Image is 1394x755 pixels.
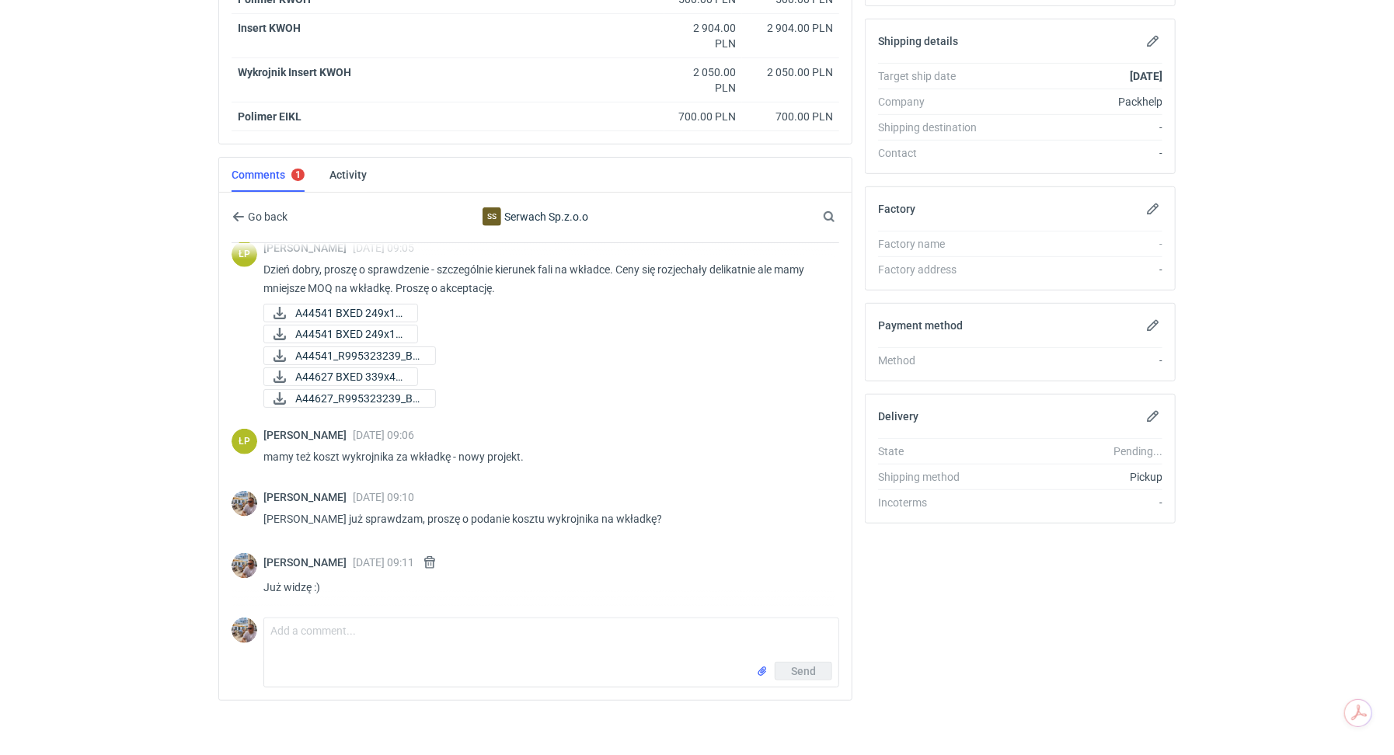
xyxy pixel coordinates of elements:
h2: Factory [878,203,915,215]
button: Edit payment method [1144,316,1162,335]
span: A44541 BXED 249x18... [295,325,405,343]
a: A44627 BXED 339x46... [263,367,418,386]
div: A44627 BXED 339x468xE.pdf [263,367,418,386]
span: [DATE] 09:11 [353,556,414,569]
a: A44541 BXED 249x18... [263,304,418,322]
div: Shipping destination [878,120,991,135]
figcaption: SS [483,207,501,226]
div: - [991,120,1162,135]
a: A44541_R995323239_BX... [263,346,436,365]
div: 2 050.00 PLN [671,64,736,96]
span: [PERSON_NAME] [263,556,353,569]
div: - [991,145,1162,161]
a: Activity [329,158,367,192]
span: [DATE] 09:05 [353,242,414,254]
div: State [878,444,991,459]
strong: Insert KWOH [238,22,301,34]
div: - [991,236,1162,252]
div: Method [878,353,991,368]
div: Company [878,94,991,110]
span: Go back [245,211,288,222]
span: A44541 BXED 249x18... [295,304,405,322]
div: - [991,495,1162,510]
span: Send [791,666,816,677]
div: Shipping method [878,469,991,485]
button: Send [775,662,832,680]
span: [DATE] 09:06 [353,429,414,441]
div: 1 [295,169,301,180]
div: Serwach Sp.z.o.o [408,207,663,226]
button: Edit factory details [1144,200,1162,218]
em: Pending... [1113,445,1162,458]
a: A44627_R995323239_BX... [263,389,436,408]
span: [DATE] 09:10 [353,491,414,503]
strong: Wykrojnik Insert KWOH [238,66,351,78]
div: 2 904.00 PLN [671,20,736,51]
div: Serwach Sp.z.o.o [483,207,501,226]
div: Factory address [878,262,991,277]
input: Search [820,207,870,226]
p: Już widzę :) [263,578,827,597]
div: A44541_R995323239_BXED_2025-10-08.pdf [263,346,419,365]
button: Edit shipping details [1144,32,1162,50]
div: Łukasz Postawa [232,242,257,267]
p: [PERSON_NAME] już sprawdzam, proszę o podanie kosztu wykrojnika na wkładkę? [263,510,827,528]
h2: Payment method [878,319,963,332]
img: Michał Palasek [232,491,257,517]
button: Go back [232,207,288,226]
span: A44541_R995323239_BX... [295,347,423,364]
a: Comments1 [232,158,305,192]
h2: Shipping details [878,35,958,47]
div: Target ship date [878,68,991,84]
div: A44627_R995323239_BXED_Inlay_2025-10-08.pdf [263,389,419,408]
figcaption: ŁP [232,429,257,454]
div: 2 050.00 PLN [748,64,833,80]
span: [PERSON_NAME] [263,429,353,441]
a: A44541 BXED 249x18... [263,325,418,343]
span: [PERSON_NAME] [263,491,353,503]
p: Dzień dobry, proszę o sprawdzenie - szczególnie kierunek fali na wkładce. Ceny się rozjechały del... [263,260,827,297]
strong: Polimer EIKL [238,110,301,123]
div: Contact [878,145,991,161]
div: Łukasz Postawa [232,429,257,454]
div: 2 904.00 PLN [748,20,833,36]
h2: Delivery [878,410,918,423]
img: Michał Palasek [232,618,257,643]
span: [PERSON_NAME] [263,242,353,254]
div: A44541 BXED 249x189x56xE str wew.pdf [263,304,418,322]
span: A44627_R995323239_BX... [295,390,423,407]
div: Packhelp [991,94,1162,110]
div: A44541 BXED 249x189x56xE str zew.pdf [263,325,418,343]
div: Factory name [878,236,991,252]
figcaption: ŁP [232,242,257,267]
img: Michał Palasek [232,553,257,579]
button: Edit delivery details [1144,407,1162,426]
div: - [991,353,1162,368]
div: 700.00 PLN [671,109,736,124]
p: mamy też koszt wykrojnika za wkładkę - nowy projekt. [263,447,827,466]
div: Pickup [991,469,1162,485]
div: - [991,262,1162,277]
span: A44627 BXED 339x46... [295,368,405,385]
div: Incoterms [878,495,991,510]
div: 700.00 PLN [748,109,833,124]
strong: [DATE] [1130,70,1162,82]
